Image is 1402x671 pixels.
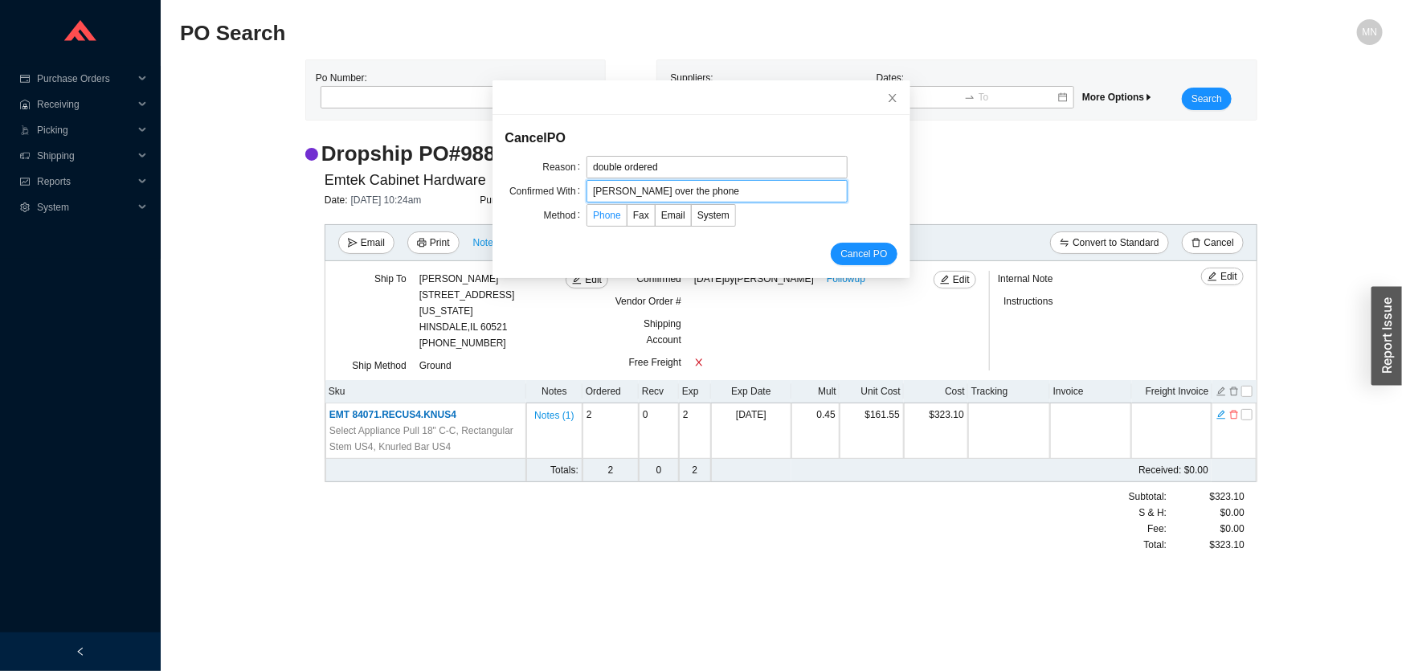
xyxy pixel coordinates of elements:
[419,360,452,371] span: Ground
[486,169,509,191] button: info-circle
[1082,92,1154,103] span: More Options
[1182,231,1244,254] button: deleteCancel
[840,380,904,403] th: Unit Cost
[37,194,133,220] span: System
[883,89,961,105] input: From
[473,235,513,251] span: Notes ( 2 )
[679,459,711,482] td: 2
[633,210,649,221] span: Fax
[1132,380,1212,403] th: Freight Invoice
[940,275,950,286] span: edit
[1216,407,1227,419] button: edit
[19,177,31,186] span: fund
[585,272,602,288] span: Edit
[679,403,711,459] td: 2
[76,647,85,657] span: left
[544,204,587,227] label: Method
[480,194,543,206] span: Purchase rep:
[490,175,508,185] span: info-circle
[417,238,427,249] span: printer
[1220,268,1237,284] span: Edit
[1363,19,1378,45] span: MN
[964,92,975,103] span: to
[998,273,1053,284] span: Internal Note
[840,246,887,262] span: Cancel PO
[321,140,530,168] h2: Dropship PO # 988482
[840,403,904,459] td: $161.55
[19,74,31,84] span: credit-card
[37,169,133,194] span: Reports
[827,271,865,287] a: Followup
[1228,407,1240,419] button: delete
[1182,88,1232,110] button: Search
[968,380,1050,403] th: Tracking
[639,380,679,403] th: Recv
[1139,505,1167,521] span: S & H:
[582,380,639,403] th: Ordered
[1060,238,1069,249] span: swap
[407,231,460,254] button: printerPrint
[711,403,791,459] td: [DATE]
[1191,91,1222,107] span: Search
[338,231,394,254] button: sendEmail
[316,70,525,110] div: Po Number:
[550,464,578,476] span: Totals:
[526,380,582,403] th: Notes
[1220,521,1245,537] span: $0.00
[1129,489,1167,505] span: Subtotal:
[1073,235,1159,251] span: Convert to Standard
[1138,464,1181,476] span: Received:
[37,66,133,92] span: Purchase Orders
[430,235,450,251] span: Print
[934,271,976,288] button: editEdit
[629,357,681,368] span: Free Freight
[472,234,513,245] button: Notes (2)
[1167,505,1245,521] div: $0.00
[637,273,681,284] span: Confirmed
[180,19,1082,47] h2: PO Search
[1216,384,1227,395] button: edit
[352,360,406,371] span: Ship Method
[566,271,608,288] button: editEdit
[325,168,486,192] span: Emtek Cabinet Hardware
[1167,537,1245,553] div: $323.10
[1201,268,1244,285] button: editEdit
[694,271,814,287] span: [DATE] by [PERSON_NAME]
[509,180,587,203] label: Confirmed With
[374,273,407,284] span: Ship To
[419,271,566,351] div: [PHONE_NUMBER]
[873,70,1078,110] div: Dates:
[1229,409,1239,420] span: delete
[582,403,639,459] td: 2
[419,271,566,335] div: [PERSON_NAME] [STREET_ADDRESS][US_STATE] HINSDALE , IL 60521
[19,203,31,212] span: setting
[1050,380,1132,403] th: Invoice
[887,92,898,104] span: close
[1191,238,1201,249] span: delete
[964,92,975,103] span: swap-right
[679,380,711,403] th: Exp
[572,275,582,286] span: edit
[361,235,385,251] span: Email
[953,272,970,288] span: Edit
[697,210,730,221] span: System
[667,70,873,110] div: Suppliers:
[904,403,968,459] td: $323.10
[1204,235,1234,251] span: Cancel
[904,380,968,403] th: Cost
[661,210,685,221] span: Email
[791,459,1212,482] td: $0.00
[711,380,791,403] th: Exp Date
[351,194,422,206] span: [DATE] 10:24am
[1144,537,1167,553] span: Total:
[37,143,133,169] span: Shipping
[1228,384,1240,395] button: delete
[1167,489,1245,505] div: $323.10
[325,194,351,206] span: Date:
[348,238,358,249] span: send
[505,128,897,149] div: Cancel PO
[533,407,574,418] button: Notes (1)
[1050,231,1168,254] button: swapConvert to Standard
[1147,521,1167,537] span: Fee :
[1216,409,1226,420] span: edit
